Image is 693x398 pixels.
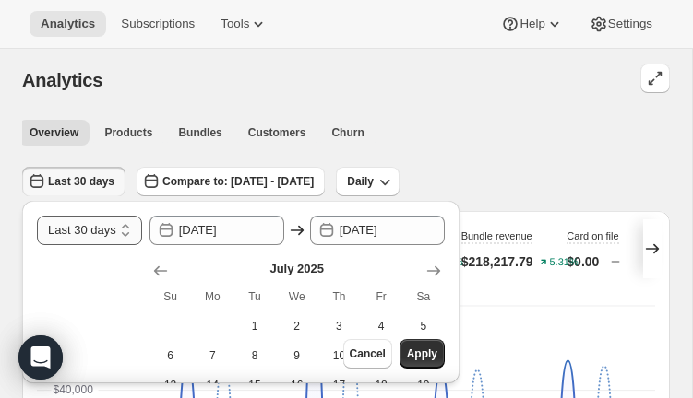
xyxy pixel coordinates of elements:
[276,311,318,341] button: Wednesday July 2 2025
[137,167,325,196] button: Compare to: [DATE] - [DATE]
[157,289,185,304] span: Su
[233,282,276,311] th: Tuesday
[360,282,402,311] th: Friday
[149,341,192,370] button: Sunday July 6 2025
[198,348,226,363] span: 7
[461,230,532,241] span: Bundle revenue
[608,17,652,31] span: Settings
[121,17,195,31] span: Subscriptions
[22,167,125,196] button: Last 30 days
[276,341,318,370] button: Wednesday July 9 2025
[30,11,106,37] button: Analytics
[326,319,353,334] span: 3
[407,346,437,361] span: Apply
[400,339,445,369] button: Apply
[233,311,276,341] button: Tuesday July 1 2025
[209,11,279,37] button: Tools
[198,378,226,392] span: 14
[30,125,78,140] span: Overview
[283,348,311,363] span: 9
[419,256,448,286] button: Show next month, August 2025
[157,378,185,392] span: 13
[326,289,353,304] span: Th
[233,341,276,370] button: Tuesday July 8 2025
[157,348,185,363] span: 6
[241,319,269,334] span: 1
[241,289,269,304] span: Tu
[162,174,314,189] span: Compare to: [DATE] - [DATE]
[248,125,306,140] span: Customers
[367,289,395,304] span: Fr
[178,125,221,140] span: Bundles
[146,256,175,286] button: Show previous month, June 2025
[490,11,574,37] button: Help
[283,319,311,334] span: 2
[104,125,152,140] span: Products
[567,252,599,271] p: $0.00
[461,252,533,271] p: $218,217.79
[579,11,663,37] button: Settings
[331,125,364,140] span: Churn
[18,335,63,380] div: Open Intercom Messenger
[410,319,437,334] span: 5
[318,341,361,370] button: Thursday July 10 2025
[318,282,361,311] th: Thursday
[22,70,102,90] span: Analytics
[336,167,400,196] button: Daily
[350,346,386,361] span: Cancel
[318,311,361,341] button: Thursday July 3 2025
[191,341,233,370] button: Monday July 7 2025
[110,11,206,37] button: Subscriptions
[41,17,95,31] span: Analytics
[520,17,544,31] span: Help
[326,348,353,363] span: 10
[241,378,269,392] span: 15
[343,339,392,369] button: Cancel
[283,289,311,304] span: We
[149,282,192,311] th: Sunday
[410,289,437,304] span: Sa
[360,311,402,341] button: Friday July 4 2025
[326,378,353,392] span: 17
[549,257,578,268] text: 5.31%
[276,282,318,311] th: Wednesday
[402,282,445,311] th: Saturday
[198,289,226,304] span: Mo
[567,230,618,241] span: Card on file
[191,282,233,311] th: Monday
[367,319,395,334] span: 4
[347,174,374,189] span: Daily
[221,17,249,31] span: Tools
[283,378,311,392] span: 16
[402,311,445,341] button: Saturday July 5 2025
[48,174,114,189] span: Last 30 days
[241,348,269,363] span: 8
